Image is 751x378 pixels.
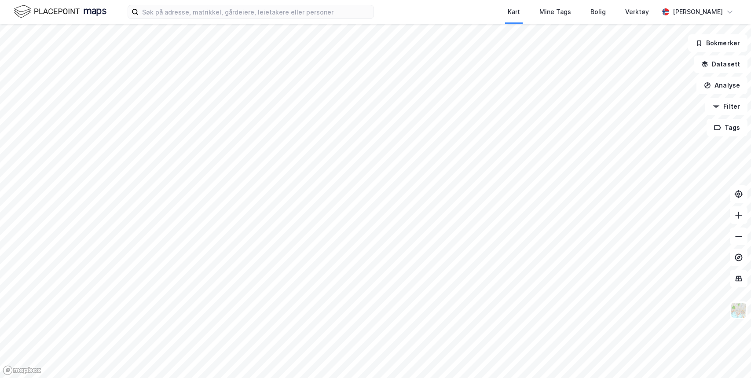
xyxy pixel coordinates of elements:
input: Søk på adresse, matrikkel, gårdeiere, leietakere eller personer [139,5,374,18]
div: Kart [508,7,520,17]
div: Bolig [590,7,606,17]
div: Mine Tags [539,7,571,17]
div: [PERSON_NAME] [673,7,723,17]
img: logo.f888ab2527a4732fd821a326f86c7f29.svg [14,4,106,19]
div: Verktøy [625,7,649,17]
